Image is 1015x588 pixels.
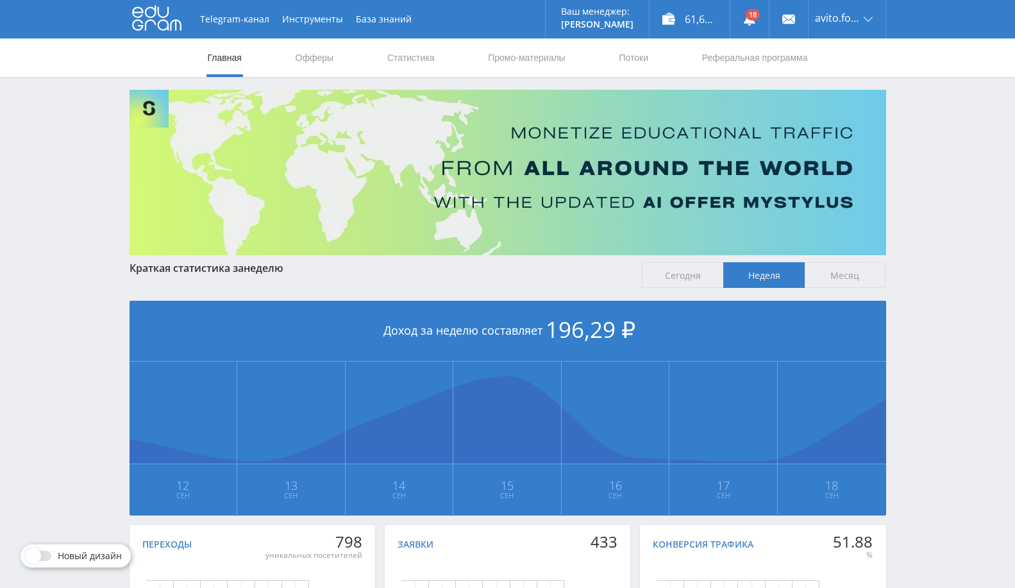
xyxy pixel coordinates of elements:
span: Сен [454,491,560,501]
span: Сен [670,491,776,501]
span: 16 [562,480,669,491]
a: Потоки [617,38,650,77]
span: Месяц [805,262,886,288]
div: Краткая статистика за [130,262,630,274]
a: Промо-материалы [487,38,566,77]
a: Офферы [294,38,335,77]
span: 196,29 ₽ [546,314,635,344]
span: avito.formulatraffica26 [815,13,860,23]
span: 14 [346,480,453,491]
span: 13 [238,480,344,491]
div: Заявки [398,539,433,550]
span: 17 [670,480,776,491]
a: Главная [206,38,243,77]
span: неделю [244,261,283,275]
div: 798 [265,533,362,551]
a: Реферальная программа [701,38,809,77]
a: Статистика [386,38,436,77]
span: Сен [778,491,885,501]
p: [PERSON_NAME] [561,19,633,29]
div: Конверсия трафика [653,539,753,550]
span: Сегодня [642,262,723,288]
div: уникальных посетителей [265,550,362,560]
span: Сен [238,491,344,501]
span: Сен [346,491,453,501]
span: Сен [562,491,669,501]
span: 12 [130,480,237,491]
div: % [833,550,873,560]
div: Доход за неделю составляет [130,301,886,362]
p: Ваш менеджер: [561,6,633,17]
span: Сен [130,491,237,501]
span: 18 [778,480,885,491]
div: Переходы [142,539,192,550]
div: 51.88 [833,533,873,551]
span: Неделя [723,262,805,288]
div: 433 [591,533,617,551]
img: Banner [130,90,886,255]
span: 15 [454,480,560,491]
span: Новый дизайн [58,551,122,561]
